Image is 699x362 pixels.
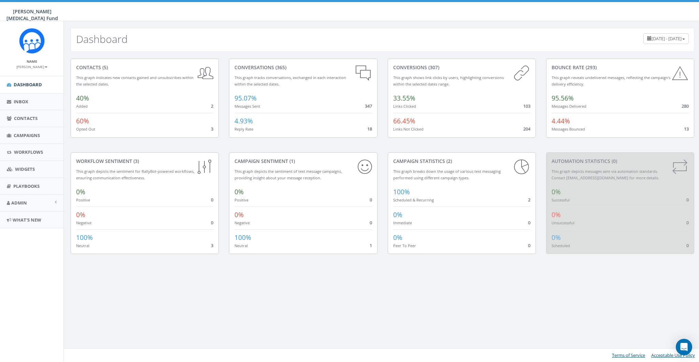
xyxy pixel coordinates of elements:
[393,197,434,202] small: Scheduled & Recurring
[19,28,45,54] img: Rally_Corp_Logo_1.png
[234,187,244,196] span: 0%
[14,132,40,138] span: Campaigns
[552,126,585,132] small: Messages Bounced
[552,220,574,225] small: Unsuccessful
[76,126,95,132] small: Opted Out
[552,75,670,87] small: This graph reveals undelivered messages, reflecting the campaign's delivery efficiency.
[14,81,42,88] span: Dashboard
[211,220,213,226] span: 0
[367,126,372,132] span: 18
[427,64,439,71] span: (307)
[234,197,248,202] small: Positive
[552,243,570,248] small: Scheduled
[27,59,37,64] small: Name
[552,197,570,202] small: Successful
[14,149,43,155] span: Workflows
[528,220,530,226] span: 0
[76,64,213,71] div: contacts
[76,33,128,45] h2: Dashboard
[234,94,257,103] span: 95.07%
[552,94,574,103] span: 95.56%
[234,243,248,248] small: Neutral
[234,210,244,219] span: 0%
[234,75,346,87] small: This graph tracks conversations, exchanged in each interaction within the selected dates.
[676,339,692,355] div: Open Intercom Messenger
[365,103,372,109] span: 347
[370,242,372,248] span: 1
[393,126,424,132] small: Links Not Clicked
[686,220,689,226] span: 0
[523,103,530,109] span: 103
[76,187,85,196] span: 0%
[552,64,689,71] div: Bounce Rate
[13,183,40,189] span: Playbooks
[552,169,659,180] small: This graph depicts messages sent via automation standards. Contact [EMAIL_ADDRESS][DOMAIN_NAME] f...
[76,220,91,225] small: Negative
[211,126,213,132] span: 3
[234,169,342,180] small: This graph depicts the sentiment of text message campaigns, providing insight about your message ...
[682,103,689,109] span: 280
[288,158,295,164] span: (1)
[686,242,689,248] span: 0
[14,115,38,121] span: Contacts
[393,75,504,87] small: This graph shows link clicks by users, highlighting conversions within the selected dates range.
[552,210,561,219] span: 0%
[6,8,58,21] span: [PERSON_NAME] [MEDICAL_DATA] Fund
[211,197,213,203] span: 0
[234,233,251,242] span: 100%
[76,104,88,109] small: Added
[76,169,195,180] small: This graph depicts the sentiment for RallyBot-powered workflows, ensuring communication effective...
[393,220,412,225] small: Immediate
[684,126,689,132] span: 13
[523,126,530,132] span: 204
[393,169,501,180] small: This graph breaks down the usage of various text messaging performed using different campaign types.
[211,242,213,248] span: 3
[76,197,90,202] small: Positive
[393,64,530,71] div: conversions
[393,233,402,242] span: 0%
[370,197,372,203] span: 0
[76,210,85,219] span: 0%
[211,103,213,109] span: 2
[370,220,372,226] span: 0
[13,217,41,223] span: What's New
[552,158,689,165] div: Automation Statistics
[76,158,213,165] div: Workflow Sentiment
[393,104,416,109] small: Links Clicked
[528,197,530,203] span: 2
[76,243,89,248] small: Neutral
[76,94,89,103] span: 40%
[76,117,89,125] span: 60%
[393,117,415,125] span: 66.45%
[552,233,561,242] span: 0%
[393,210,402,219] span: 0%
[686,197,689,203] span: 0
[76,75,194,87] small: This graph indicates new contacts gained and unsubscribes within the selected dates.
[234,117,253,125] span: 4.93%
[652,35,682,42] span: [DATE] - [DATE]
[15,166,35,172] span: Widgets
[274,64,286,71] span: (365)
[552,104,586,109] small: Messages Delivered
[584,64,597,71] span: (293)
[16,64,47,69] small: [PERSON_NAME]
[234,126,253,132] small: Reply Rate
[552,117,570,125] span: 4.44%
[612,352,645,358] a: Terms of Service
[445,158,452,164] span: (2)
[651,352,695,358] a: Acceptable Use Policy
[393,187,410,196] span: 100%
[393,94,415,103] span: 33.55%
[393,243,416,248] small: Peer To Peer
[101,64,108,71] span: (5)
[11,200,27,206] span: Admin
[16,63,47,70] a: [PERSON_NAME]
[610,158,617,164] span: (0)
[234,64,372,71] div: conversations
[234,104,260,109] small: Messages Sent
[552,187,561,196] span: 0%
[393,158,530,165] div: Campaign Statistics
[528,242,530,248] span: 0
[234,158,372,165] div: Campaign Sentiment
[76,233,93,242] span: 100%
